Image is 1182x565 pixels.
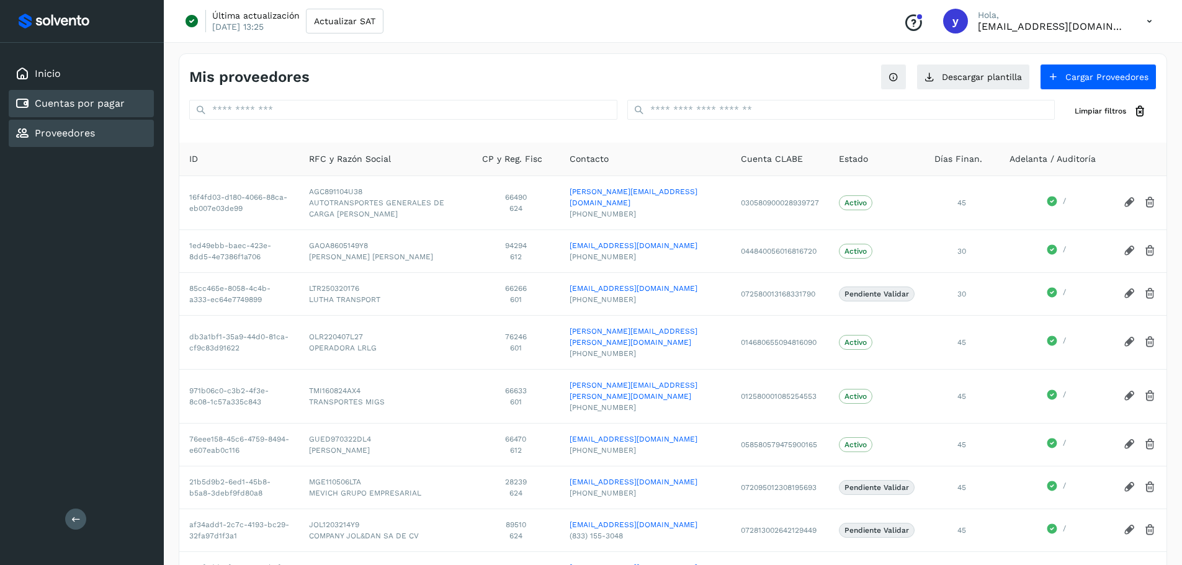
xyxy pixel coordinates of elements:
div: / [1010,389,1103,404]
button: Limpiar filtros [1065,100,1157,123]
p: Activo [844,392,867,401]
p: Pendiente Validar [844,483,909,492]
td: 072095012308195693 [731,466,829,509]
a: [EMAIL_ADDRESS][DOMAIN_NAME] [570,519,721,530]
p: Hola, [978,10,1127,20]
span: MGE110506LTA [309,476,462,487]
p: Pendiente Validar [844,526,909,535]
td: 072580013168331790 [731,272,829,315]
span: TRANSPORTES MIGS [309,396,462,407]
a: [EMAIL_ADDRESS][DOMAIN_NAME] [570,476,721,487]
span: OPERADORA LRLG [309,342,462,354]
p: Activo [844,247,867,256]
span: [PHONE_NUMBER] [570,487,721,499]
a: [PERSON_NAME][EMAIL_ADDRESS][PERSON_NAME][DOMAIN_NAME] [570,326,721,348]
span: 66633 [482,385,550,396]
a: [EMAIL_ADDRESS][DOMAIN_NAME] [570,283,721,294]
span: LUTHA TRANSPORT [309,294,462,305]
span: ID [189,153,198,166]
td: 21b5d9b2-6ed1-45b8-b5a8-3debf9fd80a8 [179,466,299,509]
div: Inicio [9,60,154,87]
span: AGC891104U38 [309,186,462,197]
span: [PHONE_NUMBER] [570,348,721,359]
span: 89510 [482,519,550,530]
a: Proveedores [35,127,95,139]
span: 66266 [482,283,550,294]
a: Inicio [35,68,61,79]
span: 30 [957,290,966,298]
span: (833) 155-3048 [570,530,721,541]
span: Adelanta / Auditoría [1010,153,1096,166]
td: 76eee158-45c6-4759-8494-e607eab0c116 [179,423,299,466]
span: 45 [957,392,966,401]
td: db3a1bf1-35a9-44d0-81ca-cf9c83d91622 [179,315,299,369]
span: 45 [957,483,966,492]
p: [DATE] 13:25 [212,21,264,32]
span: LTR250320176 [309,283,462,294]
span: 30 [957,247,966,256]
span: MEVICH GRUPO EMPRESARIAL [309,487,462,499]
span: [PHONE_NUMBER] [570,251,721,262]
span: [PHONE_NUMBER] [570,294,721,305]
a: Cuentas por pagar [35,97,125,109]
button: Cargar Proveedores [1040,64,1157,90]
div: / [1010,195,1103,210]
td: 058580579475900165 [731,423,829,466]
span: Actualizar SAT [314,17,375,25]
span: Contacto [570,153,609,166]
span: GUED970322DL4 [309,434,462,445]
span: [PHONE_NUMBER] [570,208,721,220]
td: 030580900028939727 [731,176,829,229]
td: 014680655094816090 [731,315,829,369]
button: Actualizar SAT [306,9,383,33]
span: Cuenta CLABE [741,153,803,166]
button: Descargar plantilla [916,64,1030,90]
div: / [1010,244,1103,259]
span: CP y Reg. Fisc [482,153,542,166]
div: / [1010,437,1103,452]
span: 601 [482,294,550,305]
a: [PERSON_NAME][EMAIL_ADDRESS][PERSON_NAME][DOMAIN_NAME] [570,380,721,402]
div: / [1010,335,1103,350]
span: 624 [482,487,550,499]
p: Activo [844,198,867,207]
div: / [1010,523,1103,538]
span: 45 [957,338,966,347]
p: Activo [844,440,867,449]
span: JOL1203214Y9 [309,519,462,530]
div: Cuentas por pagar [9,90,154,117]
span: 66470 [482,434,550,445]
span: 45 [957,198,966,207]
span: 601 [482,396,550,407]
span: TMI160824AX4 [309,385,462,396]
span: AUTOTRANSPORTES GENERALES DE CARGA [PERSON_NAME] [309,197,462,220]
span: 624 [482,203,550,214]
a: [PERSON_NAME][EMAIL_ADDRESS][DOMAIN_NAME] [570,186,721,208]
div: / [1010,480,1103,495]
span: OLR220407L27 [309,331,462,342]
p: Pendiente Validar [844,290,909,298]
span: [PHONE_NUMBER] [570,445,721,456]
span: [PHONE_NUMBER] [570,402,721,413]
h4: Mis proveedores [189,68,310,86]
td: 044840056016816720 [731,229,829,272]
span: Limpiar filtros [1075,105,1126,117]
td: af34add1-2c7c-4193-bc29-32fa97d1f3a1 [179,509,299,551]
span: 45 [957,440,966,449]
span: 624 [482,530,550,541]
a: [EMAIL_ADDRESS][DOMAIN_NAME] [570,434,721,445]
span: 76246 [482,331,550,342]
span: Estado [839,153,868,166]
span: 94294 [482,240,550,251]
div: Proveedores [9,120,154,147]
p: Última actualización [212,10,300,21]
span: COMPANY JOL&DAN SA DE CV [309,530,462,541]
span: GAOA8605149Y8 [309,240,462,251]
span: RFC y Razón Social [309,153,391,166]
span: 612 [482,251,550,262]
span: 45 [957,526,966,535]
span: [PERSON_NAME] [PERSON_NAME] [309,251,462,262]
td: 1ed49ebb-baec-423e-8dd5-4e7386f1a706 [179,229,299,272]
span: Días Finan. [934,153,982,166]
td: 16f4fd03-d180-4066-88ca-eb007e03de99 [179,176,299,229]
